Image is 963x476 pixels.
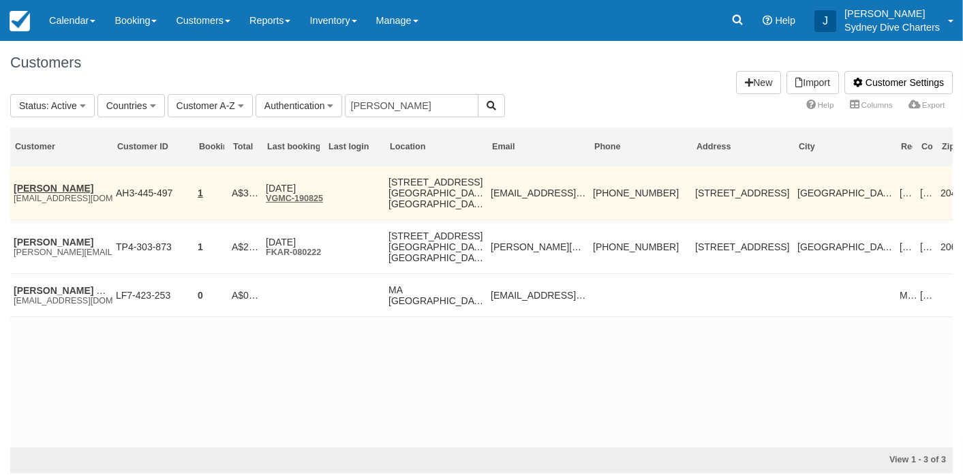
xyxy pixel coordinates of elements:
p: Sydney Dive Charters [844,20,940,34]
span: : Active [46,100,77,111]
td: 158 union street, Erskineville [692,166,794,220]
td: United States [917,274,937,317]
a: Columns [842,95,900,115]
td: MA [896,274,917,317]
a: Export [900,95,953,115]
td: NSW [896,166,917,220]
div: J [814,10,836,32]
i: Help [763,16,772,25]
a: FKAR-080222 [266,248,321,257]
td: ashley2dutoit@gmail.com [487,274,590,317]
span: Customer A-Z [177,100,235,111]
button: Authentication [256,94,343,117]
a: Import [786,71,839,94]
td: A$214.83 [228,220,262,274]
div: Country [921,141,933,153]
td: 303/5 Belmont AvenueSydney, NSW, 2065Australia [385,220,487,274]
div: Phone [594,141,688,153]
button: Countries [97,94,165,117]
a: [PERSON_NAME] du Toit [14,285,127,296]
em: [PERSON_NAME][EMAIL_ADDRESS][PERSON_NAME][DOMAIN_NAME] [14,248,109,257]
a: 1 [198,188,203,198]
input: Search Customers [345,94,478,117]
a: New [736,71,781,94]
span: Help [775,15,795,26]
div: Customer ID [117,141,190,153]
a: VGMC-190825 [266,194,323,203]
em: [EMAIL_ADDRESS][DOMAIN_NAME] [14,296,109,306]
td: Aug 19VGMC-190825 [262,166,324,220]
td: Ashley du Toitashley2dutoit@gmail.com [10,274,112,317]
td: 1 [194,166,228,220]
button: Status: Active [10,94,95,117]
td: Ashley kingscoteashleykingscote@googlemail.com [10,166,112,220]
span: Authentication [264,100,325,111]
a: [PERSON_NAME] [14,237,93,248]
td: Sydney [794,220,896,274]
div: Total [233,141,258,153]
div: Address [697,141,790,153]
td: Australia [917,166,937,220]
a: [PERSON_NAME] [14,183,93,194]
td: Australia [917,220,937,274]
a: 0 [198,290,203,301]
a: Customer Settings [844,71,953,94]
td: 1 [194,220,228,274]
td: AH3-445-497 [112,166,194,220]
td: NSW [896,220,917,274]
h1: Customers [10,55,953,71]
td: Ashley Langtonms.ashley.langton@gmail.com [10,220,112,274]
div: Last login [328,141,381,153]
span: Status [19,100,46,111]
button: Customer A-Z [168,94,253,117]
em: [EMAIL_ADDRESS][DOMAIN_NAME] [14,194,109,203]
td: A$0.00 [228,274,262,317]
td: ms.ashley.langton@gmail.com [487,220,590,274]
div: Location [390,141,483,153]
span: Countries [106,100,147,111]
a: Help [798,95,842,115]
td: MAUnited States [385,274,487,317]
div: Email [492,141,585,153]
td: 0 [194,274,228,317]
td: LF7-423-253 [112,274,194,317]
img: checkfront-main-nav-mini-logo.png [10,11,30,31]
p: [PERSON_NAME] [844,7,940,20]
div: View 1 - 3 of 3 [645,454,946,466]
td: 158 union street, ErskinevilleSydney, NSW, 2043Australia [385,166,487,220]
ul: More [798,95,953,117]
td: Feb 8, 2022FKAR-080222 [262,220,324,274]
td: Sydney [794,166,896,220]
div: Region [901,141,913,153]
div: City [799,141,892,153]
td: TP4-303-873 [112,220,194,274]
td: ashleykingscote@googlemail.com [487,166,590,220]
div: Customer [15,141,108,153]
td: +61422224859 [590,220,692,274]
div: Bookings [199,141,224,153]
div: Last booking [267,141,320,153]
td: A$325.44 [228,166,262,220]
a: 1 [198,241,203,252]
td: +61405106668 [590,166,692,220]
td: 303/5 Belmont Avenue [692,220,794,274]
